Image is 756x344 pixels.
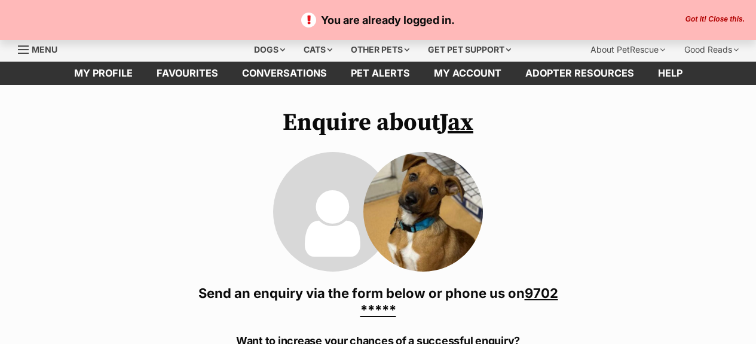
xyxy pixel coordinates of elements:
[230,62,339,85] a: conversations
[676,38,747,62] div: Good Reads
[363,152,483,272] img: Jax
[62,62,145,85] a: My profile
[420,38,519,62] div: Get pet support
[582,38,674,62] div: About PetRescue
[187,285,570,318] h3: Send an enquiry via the form below or phone us on
[145,62,230,85] a: Favourites
[246,38,293,62] div: Dogs
[513,62,646,85] a: Adopter resources
[342,38,418,62] div: Other pets
[339,62,422,85] a: Pet alerts
[422,62,513,85] a: My account
[295,38,341,62] div: Cats
[646,62,694,85] a: Help
[18,38,66,59] a: Menu
[187,109,570,136] h1: Enquire about
[32,44,57,54] span: Menu
[439,108,473,138] a: Jax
